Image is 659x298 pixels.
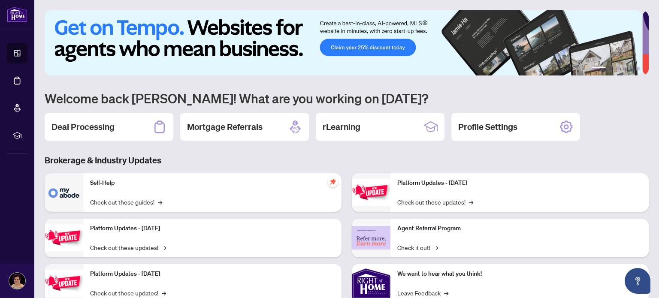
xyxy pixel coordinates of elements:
[352,179,390,206] img: Platform Updates - June 23, 2025
[90,288,166,298] a: Check out these updates!→
[187,121,263,133] h2: Mortgage Referrals
[630,67,633,70] button: 5
[90,197,162,207] a: Check out these guides!→
[7,6,27,22] img: logo
[90,224,335,233] p: Platform Updates - [DATE]
[458,121,517,133] h2: Profile Settings
[51,121,115,133] h2: Deal Processing
[397,243,438,252] a: Check it out!→
[444,288,448,298] span: →
[45,154,649,166] h3: Brokerage & Industry Updates
[45,173,83,212] img: Self-Help
[45,270,83,297] img: Platform Updates - July 21, 2025
[328,177,338,187] span: pushpin
[45,10,642,75] img: Slide 0
[90,269,335,279] p: Platform Updates - [DATE]
[397,269,642,279] p: We want to hear what you think!
[592,67,606,70] button: 1
[323,121,360,133] h2: rLearning
[616,67,620,70] button: 3
[609,67,613,70] button: 2
[397,288,448,298] a: Leave Feedback→
[45,224,83,251] img: Platform Updates - September 16, 2025
[90,243,166,252] a: Check out these updates!→
[397,224,642,233] p: Agent Referral Program
[162,243,166,252] span: →
[45,90,649,106] h1: Welcome back [PERSON_NAME]! What are you working on [DATE]?
[625,268,650,294] button: Open asap
[397,197,473,207] a: Check out these updates!→
[352,226,390,250] img: Agent Referral Program
[469,197,473,207] span: →
[9,273,25,289] img: Profile Icon
[397,178,642,188] p: Platform Updates - [DATE]
[434,243,438,252] span: →
[623,67,626,70] button: 4
[162,288,166,298] span: →
[158,197,162,207] span: →
[90,178,335,188] p: Self-Help
[637,67,640,70] button: 6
